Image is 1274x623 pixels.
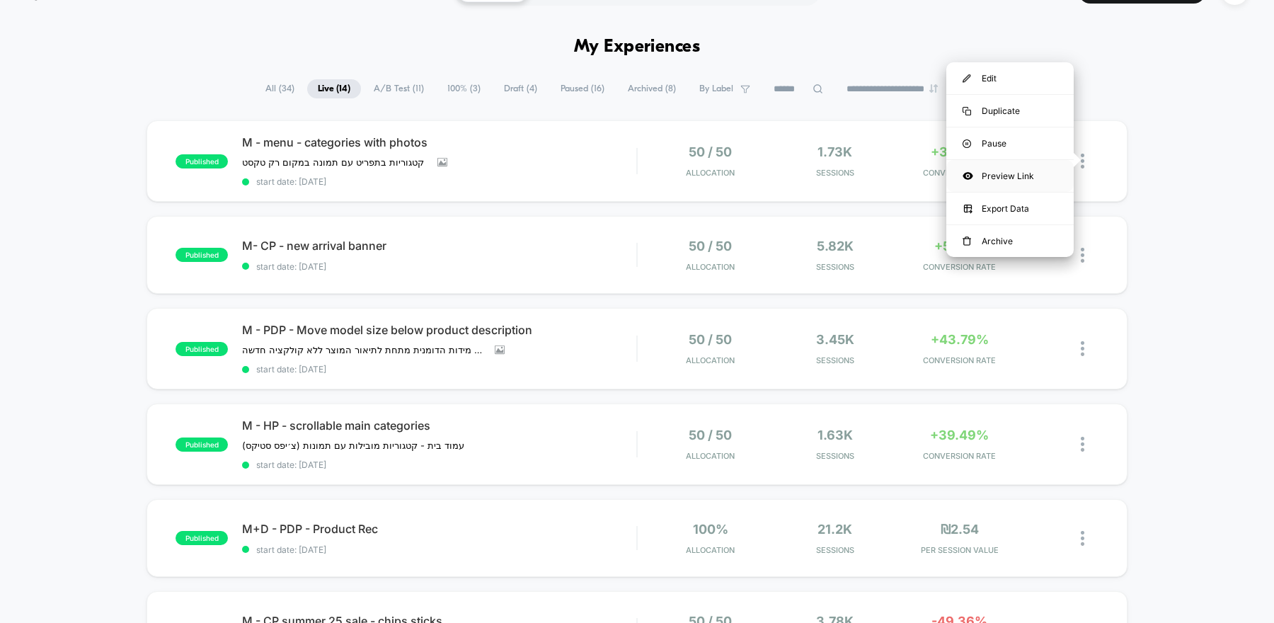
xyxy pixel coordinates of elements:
[686,545,735,555] span: Allocation
[242,135,636,149] span: M - menu - categories with photos
[176,438,228,452] span: published
[550,79,615,98] span: Paused ( 16 )
[1081,531,1084,546] img: close
[242,156,427,168] span: קטגוריות בתפריט עם תמונה במקום רק טקסט
[242,261,636,272] span: start date: [DATE]
[931,144,989,159] span: +34.69%
[242,344,484,355] span: שינוי מיקום - קולפס של מידות הדומנית מתחת לתיאור המוצר ללא קולקציה חדשה
[437,79,491,98] span: 100% ( 3 )
[931,332,989,347] span: +43.79%
[242,176,636,187] span: start date: [DATE]
[817,144,852,159] span: 1.73k
[776,168,894,178] span: Sessions
[941,522,979,537] span: ₪2.54
[693,522,728,537] span: 100%
[242,239,636,253] span: M- CP - new arrival banner
[901,262,1018,272] span: CONVERSION RATE
[776,545,894,555] span: Sessions
[242,440,464,451] span: עמוד בית - קטגוריות מובילות עם תמונות (צ׳יפס סטיקס)
[689,428,732,442] span: 50 / 50
[946,62,1074,94] div: Edit
[929,84,938,93] img: end
[176,154,228,168] span: published
[242,364,636,375] span: start date: [DATE]
[689,239,732,253] span: 50 / 50
[686,451,735,461] span: Allocation
[686,355,735,365] span: Allocation
[946,95,1074,127] div: Duplicate
[686,262,735,272] span: Allocation
[1081,248,1084,263] img: close
[176,248,228,262] span: published
[776,451,894,461] span: Sessions
[946,160,1074,192] div: Preview Link
[776,262,894,272] span: Sessions
[242,459,636,470] span: start date: [DATE]
[176,342,228,356] span: published
[946,127,1074,159] div: Pause
[901,545,1018,555] span: PER SESSION VALUE
[817,428,853,442] span: 1.63k
[699,84,733,94] span: By Label
[176,531,228,545] span: published
[963,107,971,115] img: menu
[307,79,361,98] span: Live ( 14 )
[901,168,1018,178] span: CONVERSION RATE
[946,193,1074,224] div: Export Data
[617,79,687,98] span: Archived ( 8 )
[930,428,989,442] span: +39.49%
[493,79,548,98] span: Draft ( 4 )
[963,139,971,148] img: menu
[1081,437,1084,452] img: close
[242,418,636,433] span: M - HP - scrollable main categories
[1081,154,1084,168] img: close
[255,79,305,98] span: All ( 34 )
[946,225,1074,257] div: Archive
[817,522,852,537] span: 21.2k
[816,332,854,347] span: 3.45k
[242,544,636,555] span: start date: [DATE]
[689,144,732,159] span: 50 / 50
[1081,341,1084,356] img: close
[689,332,732,347] span: 50 / 50
[901,355,1018,365] span: CONVERSION RATE
[363,79,435,98] span: A/B Test ( 11 )
[901,451,1018,461] span: CONVERSION RATE
[963,236,971,246] img: menu
[776,355,894,365] span: Sessions
[574,37,701,57] h1: My Experiences
[242,323,636,337] span: M - PDP - Move model size below product description
[934,239,985,253] span: +5.48%
[242,522,636,536] span: M+D - PDP - Product Rec
[817,239,854,253] span: 5.82k
[963,74,971,83] img: menu
[686,168,735,178] span: Allocation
